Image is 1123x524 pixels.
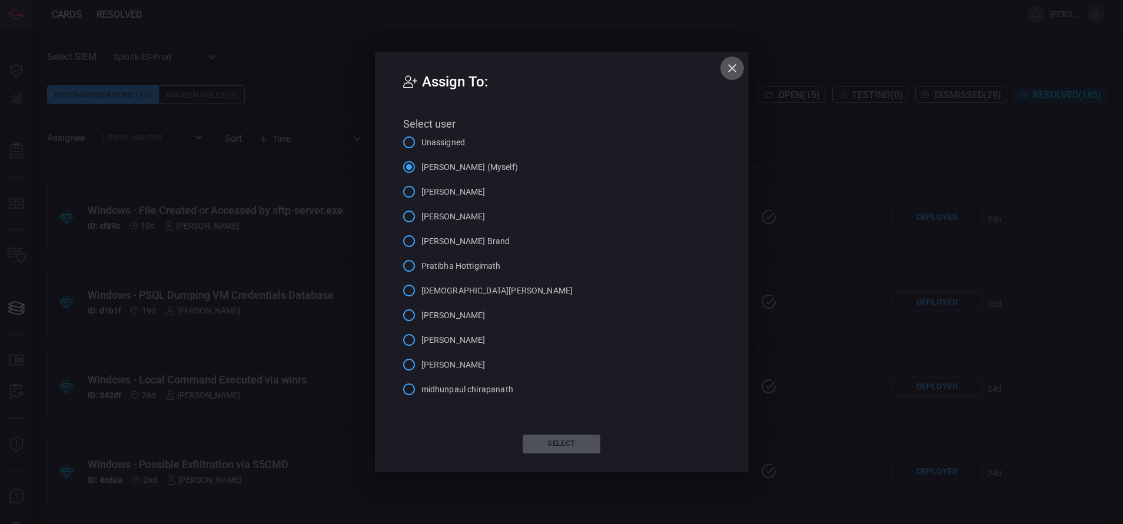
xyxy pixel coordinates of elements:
[421,285,573,297] span: [DEMOGRAPHIC_DATA][PERSON_NAME]
[421,235,510,248] span: [PERSON_NAME] Brand
[403,71,720,108] h2: Assign To:
[421,359,486,371] span: [PERSON_NAME]
[421,136,466,149] span: Unassigned
[421,334,486,346] span: [PERSON_NAME]
[421,260,501,272] span: Pratibha Hottigimath
[421,309,486,322] span: [PERSON_NAME]
[421,211,486,223] span: [PERSON_NAME]
[421,383,513,396] span: midhunpaul chirapanath
[421,186,486,198] span: [PERSON_NAME]
[403,118,456,130] span: Select user
[421,161,518,173] span: [PERSON_NAME] (Myself)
